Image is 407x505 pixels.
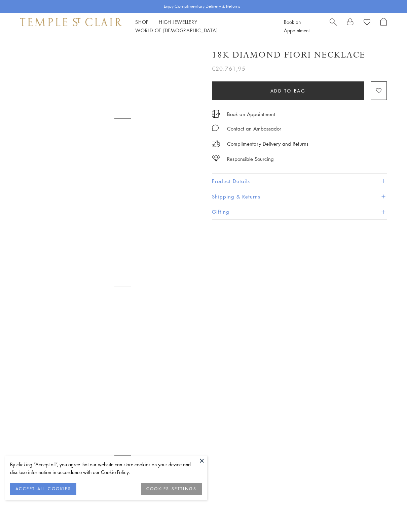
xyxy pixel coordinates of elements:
[159,19,197,25] a: High JewelleryHigh Jewellery
[212,174,387,189] button: Product Details
[10,461,202,476] div: By clicking “Accept all”, you agree that our website can store cookies on your device and disclos...
[227,110,275,118] a: Book an Appointment
[227,155,274,163] div: Responsible Sourcing
[135,19,149,25] a: ShopShop
[212,81,364,100] button: Add to bag
[20,18,122,26] img: Temple St. Clair
[212,204,387,219] button: Gifting
[227,124,281,133] div: Contact an Ambassador
[227,140,308,148] p: Complimentary Delivery and Returns
[270,87,306,95] span: Add to bag
[164,3,240,10] p: Enjoy Complimentary Delivery & Returns
[330,18,337,35] a: Search
[212,49,365,61] h1: 18K Diamond Fiori Necklace
[10,483,76,495] button: ACCEPT ALL COOKIES
[364,18,370,28] a: View Wishlist
[212,155,220,161] img: icon_sourcing.svg
[141,483,202,495] button: COOKIES SETTINGS
[284,19,309,34] a: Book an Appointment
[135,27,218,34] a: World of [DEMOGRAPHIC_DATA]World of [DEMOGRAPHIC_DATA]
[212,64,246,73] span: €20.761,95
[135,18,269,35] nav: Main navigation
[212,124,219,131] img: MessageIcon-01_2.svg
[212,110,220,118] img: icon_appointment.svg
[212,140,220,148] img: icon_delivery.svg
[380,18,387,35] a: Open Shopping Bag
[373,473,400,498] iframe: Gorgias live chat messenger
[212,189,387,204] button: Shipping & Returns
